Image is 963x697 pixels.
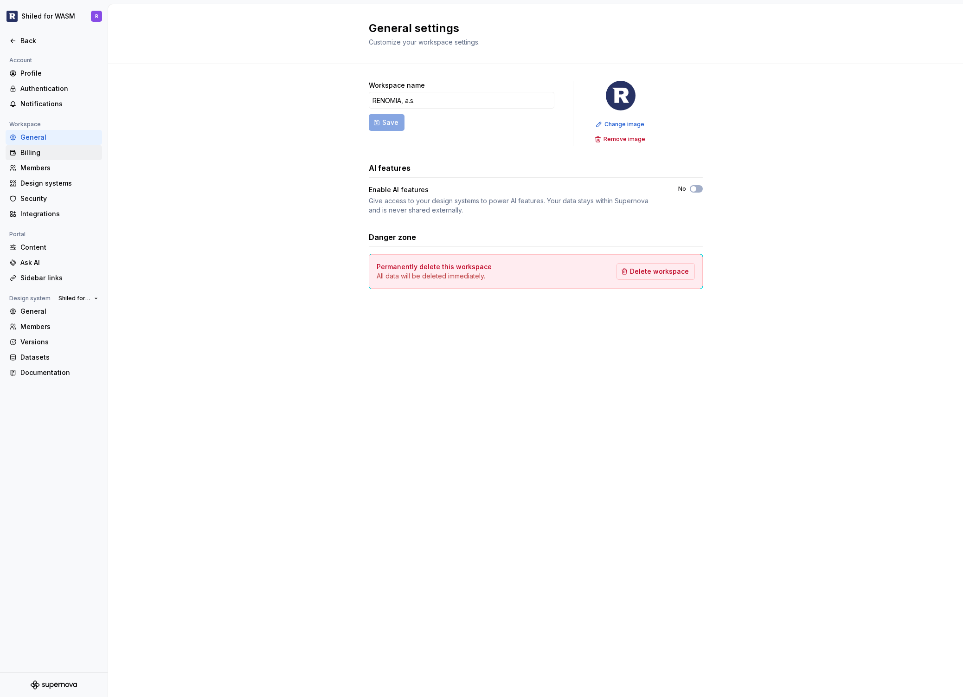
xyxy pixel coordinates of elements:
button: Change image [593,118,648,131]
div: Integrations [20,209,98,219]
a: General [6,304,102,319]
div: Enable AI features [369,185,429,194]
button: Remove image [592,133,649,146]
div: General [20,307,98,316]
a: Profile [6,66,102,81]
span: Delete workspace [630,267,689,276]
div: Shiled for WASM [21,12,75,21]
div: Give access to your design systems to power AI features. Your data stays within Supernova and is ... [369,196,661,215]
div: Datasets [20,353,98,362]
div: Versions [20,337,98,347]
h3: AI features [369,162,411,174]
div: Portal [6,229,29,240]
a: Back [6,33,102,48]
div: R [95,13,98,20]
div: General [20,133,98,142]
label: No [678,185,686,193]
a: Versions [6,335,102,349]
a: Members [6,319,102,334]
span: Shiled for WASM [58,295,90,302]
div: Notifications [20,99,98,109]
a: Sidebar links [6,271,102,285]
a: General [6,130,102,145]
div: Content [20,243,98,252]
div: Documentation [20,368,98,377]
a: Billing [6,145,102,160]
span: Change image [604,121,644,128]
a: Content [6,240,102,255]
img: 5b96a3ba-bdbe-470d-a859-c795f8f9d209.png [6,11,18,22]
h3: Danger zone [369,232,416,243]
div: Design system [6,293,54,304]
a: Documentation [6,365,102,380]
a: Security [6,191,102,206]
h4: Permanently delete this workspace [377,262,492,271]
svg: Supernova Logo [31,680,77,690]
div: Workspace [6,119,45,130]
a: Notifications [6,97,102,111]
div: Authentication [20,84,98,93]
div: Design systems [20,179,98,188]
div: Security [20,194,98,203]
button: Shiled for WASMR [2,6,106,26]
div: Account [6,55,36,66]
a: Ask AI [6,255,102,270]
h2: General settings [369,21,692,36]
div: Ask AI [20,258,98,267]
img: 5b96a3ba-bdbe-470d-a859-c795f8f9d209.png [606,81,636,110]
div: Billing [20,148,98,157]
button: Delete workspace [616,263,695,280]
div: Back [20,36,98,45]
a: Design systems [6,176,102,191]
a: Authentication [6,81,102,96]
a: Members [6,161,102,175]
span: Customize your workspace settings. [369,38,480,46]
span: Remove image [603,136,645,143]
div: Members [20,322,98,331]
div: Sidebar links [20,273,98,283]
label: Workspace name [369,81,425,90]
p: All data will be deleted immediately. [377,271,492,281]
a: Datasets [6,350,102,365]
a: Integrations [6,207,102,221]
div: Members [20,163,98,173]
div: Profile [20,69,98,78]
